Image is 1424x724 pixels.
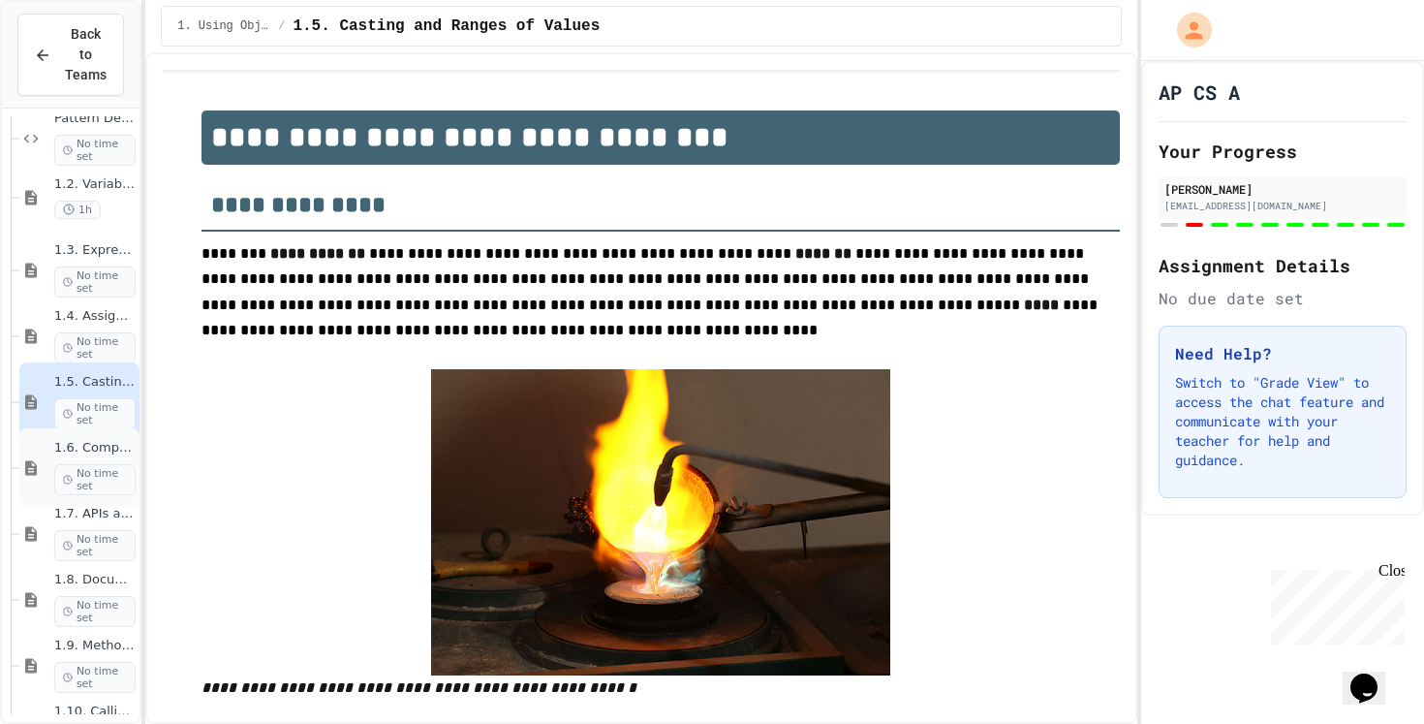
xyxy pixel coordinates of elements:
[1175,342,1390,365] h3: Need Help?
[1159,79,1240,106] h1: AP CS A
[293,15,600,38] span: 1.5. Casting and Ranges of Values
[54,530,136,561] span: No time set
[54,596,136,627] span: No time set
[54,440,136,456] span: 1.6. Compound Assignment Operators
[54,662,136,693] span: No time set
[278,18,285,34] span: /
[54,176,136,193] span: 1.2. Variables and Data Types
[54,332,136,363] span: No time set
[54,464,136,495] span: No time set
[54,201,101,219] span: 1h
[1159,138,1407,165] h2: Your Progress
[54,110,136,127] span: Pattern Detective
[1175,373,1390,470] p: Switch to "Grade View" to access the chat feature and communicate with your teacher for help and ...
[54,506,136,522] span: 1.7. APIs and Libraries
[54,398,136,429] span: No time set
[54,704,136,720] span: 1.10. Calling Class Methods
[54,308,136,325] span: 1.4. Assignment and Input
[1164,199,1401,213] div: [EMAIL_ADDRESS][DOMAIN_NAME]
[177,18,270,34] span: 1. Using Objects and Methods
[54,374,136,391] span: 1.5. Casting and Ranges of Values
[54,638,136,654] span: 1.9. Method Signatures
[1343,646,1405,705] iframe: chat widget
[54,572,136,588] span: 1.8. Documentation with Comments and Preconditions
[1164,180,1401,198] div: [PERSON_NAME]
[8,8,134,123] div: Chat with us now!Close
[54,242,136,259] span: 1.3. Expressions and Output [New]
[54,267,136,298] span: No time set
[1157,8,1217,52] div: My Account
[54,135,136,166] span: No time set
[1263,562,1405,645] iframe: chat widget
[1159,287,1407,310] div: No due date set
[63,24,108,85] span: Back to Teams
[1159,252,1407,279] h2: Assignment Details
[17,14,124,96] button: Back to Teams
